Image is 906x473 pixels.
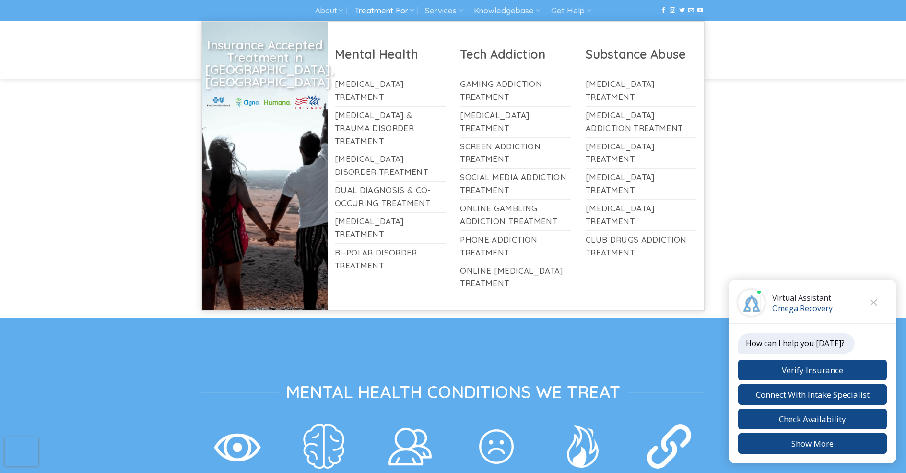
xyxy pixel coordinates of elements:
[688,7,694,14] a: Send us an email
[679,7,685,14] a: Follow on Twitter
[670,7,675,14] a: Follow on Instagram
[335,244,446,275] a: Bi-Polar Disorder Treatment
[586,46,697,62] h2: Substance Abuse
[335,182,446,212] a: Dual Diagnosis & Co-Occuring Treatment
[460,200,571,230] a: Online Gambling Addiction Treatment
[335,75,446,106] a: [MEDICAL_DATA] Treatment
[286,381,620,403] span: Mental Health Conditions We Treat
[586,75,697,106] a: [MEDICAL_DATA] Treatment
[586,107,697,137] a: [MEDICAL_DATA] Addiction Treatment
[335,107,446,150] a: [MEDICAL_DATA] & Trauma Disorder Treatment
[335,150,446,181] a: [MEDICAL_DATA] Disorder Treatment
[315,2,343,20] a: About
[474,2,540,20] a: Knowledgebase
[460,262,571,293] a: Online [MEDICAL_DATA] Treatment
[335,46,446,62] h2: Mental Health
[586,169,697,199] a: [MEDICAL_DATA] Treatment
[460,107,571,137] a: [MEDICAL_DATA] Treatment
[586,231,697,262] a: Club Drugs Addiction Treatment
[660,7,666,14] a: Follow on Facebook
[460,231,571,262] a: Phone Addiction Treatment
[460,138,571,169] a: Screen Addiction Treatment
[425,2,463,20] a: Services
[697,7,703,14] a: Follow on YouTube
[460,46,571,62] h2: Tech Addiction
[551,2,591,20] a: Get Help
[586,200,697,230] a: [MEDICAL_DATA] Treatment
[586,138,697,169] a: [MEDICAL_DATA] Treatment
[460,169,571,199] a: Social Media Addiction Treatment
[205,39,324,88] h2: Insurance Accepted Treatment in [GEOGRAPHIC_DATA], [GEOGRAPHIC_DATA]
[460,75,571,106] a: Gaming Addiction Treatment
[354,2,414,20] a: Treatment For
[335,213,446,243] a: [MEDICAL_DATA] Treatment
